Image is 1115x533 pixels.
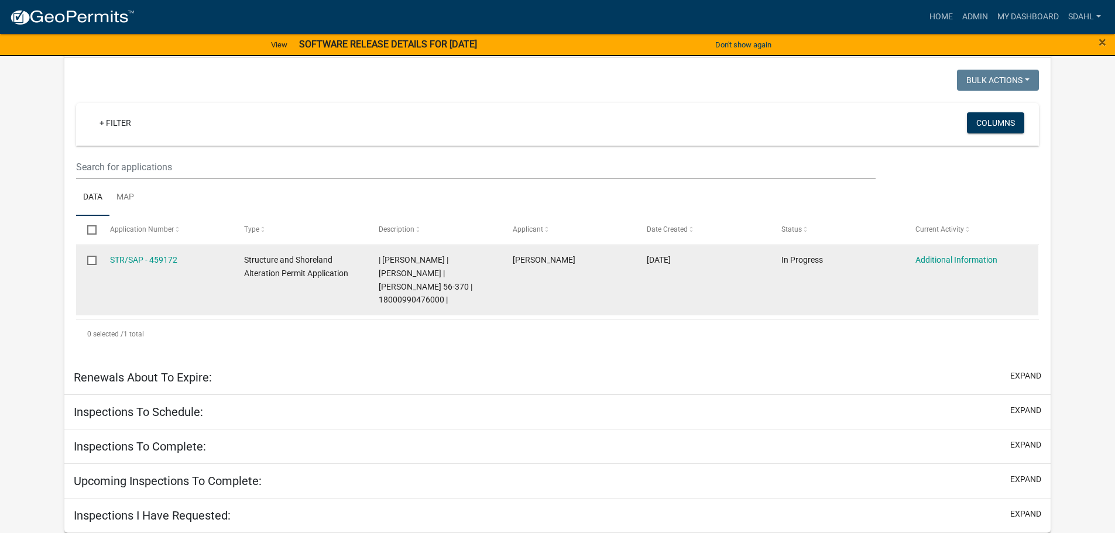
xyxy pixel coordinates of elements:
[1010,508,1041,520] button: expand
[967,112,1024,133] button: Columns
[74,474,262,488] h5: Upcoming Inspections To Complete:
[244,255,348,278] span: Structure and Shoreland Alteration Permit Application
[1099,35,1106,49] button: Close
[266,35,292,54] a: View
[76,216,98,244] datatable-header-cell: Select
[379,255,472,304] span: | Elizabeth Plaster | KURT E ROTTER | Jolly Ann 56-370 | 18000990476000 |
[110,225,174,233] span: Application Number
[993,6,1063,28] a: My Dashboard
[1063,6,1106,28] a: sdahl
[74,405,203,419] h5: Inspections To Schedule:
[64,58,1051,360] div: collapse
[915,255,997,264] a: Additional Information
[90,112,140,133] a: + Filter
[513,255,575,264] span: Kurt Edward Rotter
[367,216,501,244] datatable-header-cell: Description
[244,225,259,233] span: Type
[502,216,636,244] datatable-header-cell: Applicant
[636,216,770,244] datatable-header-cell: Date Created
[76,179,109,216] a: Data
[109,179,141,216] a: Map
[1010,404,1041,417] button: expand
[233,216,367,244] datatable-header-cell: Type
[904,216,1038,244] datatable-header-cell: Current Activity
[1010,370,1041,382] button: expand
[76,319,1039,349] div: 1 total
[99,216,233,244] datatable-header-cell: Application Number
[1099,34,1106,50] span: ×
[925,6,958,28] a: Home
[379,225,414,233] span: Description
[781,225,802,233] span: Status
[957,70,1039,91] button: Bulk Actions
[1010,439,1041,451] button: expand
[74,370,212,384] h5: Renewals About To Expire:
[647,225,688,233] span: Date Created
[647,255,671,264] span: 08/04/2025
[711,35,776,54] button: Don't show again
[958,6,993,28] a: Admin
[781,255,823,264] span: In Progress
[110,255,177,264] a: STR/SAP - 459172
[299,39,477,50] strong: SOFTWARE RELEASE DETAILS FOR [DATE]
[915,225,964,233] span: Current Activity
[74,508,231,522] h5: Inspections I Have Requested:
[1010,473,1041,486] button: expand
[770,216,904,244] datatable-header-cell: Status
[87,330,123,338] span: 0 selected /
[76,155,875,179] input: Search for applications
[513,225,543,233] span: Applicant
[74,439,206,453] h5: Inspections To Complete:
